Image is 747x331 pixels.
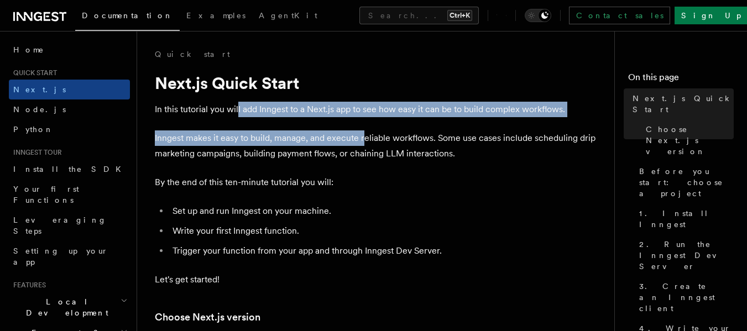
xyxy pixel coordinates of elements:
[13,165,128,174] span: Install the SDK
[635,234,734,276] a: 2. Run the Inngest Dev Server
[635,203,734,234] a: 1. Install Inngest
[9,69,57,77] span: Quick start
[9,241,130,272] a: Setting up your app
[13,105,66,114] span: Node.js
[155,102,597,117] p: In this tutorial you will add Inngest to a Next.js app to see how easy it can be to build complex...
[155,272,597,287] p: Let's get started!
[639,281,734,314] span: 3. Create an Inngest client
[641,119,734,161] a: Choose Next.js version
[13,246,108,266] span: Setting up your app
[635,161,734,203] a: Before you start: choose a project
[186,11,245,20] span: Examples
[180,3,252,30] a: Examples
[9,80,130,99] a: Next.js
[13,44,44,55] span: Home
[447,10,472,21] kbd: Ctrl+K
[169,223,597,239] li: Write your first Inngest function.
[155,73,597,93] h1: Next.js Quick Start
[9,99,130,119] a: Node.js
[635,276,734,318] a: 3. Create an Inngest client
[9,159,130,179] a: Install the SDK
[639,208,734,230] span: 1. Install Inngest
[9,210,130,241] a: Leveraging Steps
[13,125,54,134] span: Python
[646,124,734,157] span: Choose Next.js version
[155,175,597,190] p: By the end of this ten-minute tutorial you will:
[252,3,324,30] a: AgentKit
[75,3,180,31] a: Documentation
[13,216,107,235] span: Leveraging Steps
[9,179,130,210] a: Your first Functions
[155,130,597,161] p: Inngest makes it easy to build, manage, and execute reliable workflows. Some use cases include sc...
[155,49,230,60] a: Quick start
[359,7,479,24] button: Search...Ctrl+K
[9,292,130,323] button: Local Development
[9,40,130,60] a: Home
[639,166,734,199] span: Before you start: choose a project
[169,203,597,219] li: Set up and run Inngest on your machine.
[169,243,597,259] li: Trigger your function from your app and through Inngest Dev Server.
[9,296,121,318] span: Local Development
[155,309,260,325] a: Choose Next.js version
[9,148,62,157] span: Inngest tour
[82,11,173,20] span: Documentation
[13,85,66,94] span: Next.js
[569,7,670,24] a: Contact sales
[639,239,734,272] span: 2. Run the Inngest Dev Server
[628,88,734,119] a: Next.js Quick Start
[628,71,734,88] h4: On this page
[9,281,46,290] span: Features
[525,9,551,22] button: Toggle dark mode
[633,93,734,115] span: Next.js Quick Start
[9,119,130,139] a: Python
[13,185,79,204] span: Your first Functions
[259,11,317,20] span: AgentKit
